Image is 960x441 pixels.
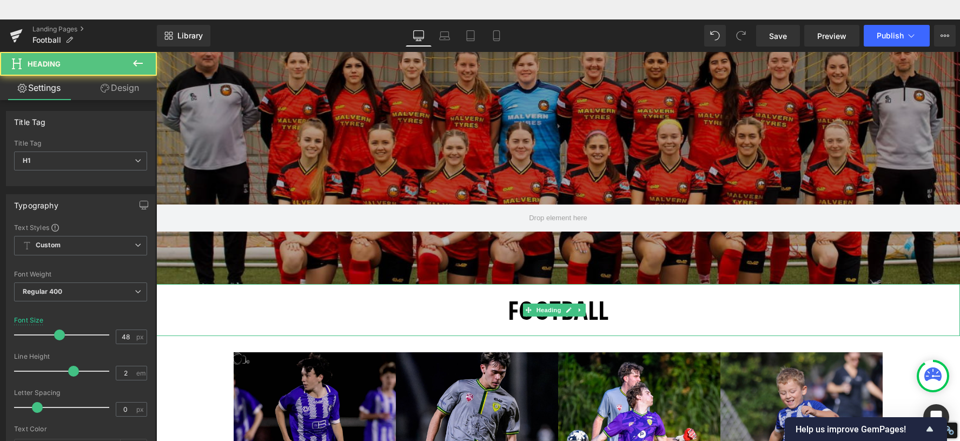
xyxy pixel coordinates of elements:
b: Custom [36,241,61,250]
span: Publish [877,31,904,40]
span: Library [177,31,203,41]
button: More [934,25,956,47]
span: Heading [28,60,61,68]
span: px [136,406,145,413]
span: px [136,333,145,340]
div: Font Size [14,317,44,324]
a: Laptop [432,25,458,47]
span: Preview [817,30,846,42]
span: Help us improve GemPages! [796,424,923,435]
span: Heading [378,271,407,284]
div: Restore Info Box &#10;&#10;NoFollow Info:&#10; META-Robots NoFollow: &#09;true&#10; META-Robots N... [944,425,955,436]
button: Undo [704,25,726,47]
button: Redo [730,25,752,47]
button: Show survey - Help us improve GemPages! [796,423,936,436]
span: Save [769,30,787,42]
span: Football [32,36,61,44]
div: Typography [14,195,58,210]
div: Text Styles [14,223,147,232]
div: Font Weight [14,271,147,278]
div: Open Intercom Messenger [923,404,949,430]
div: Text Color [14,425,147,433]
a: Preview [804,25,859,47]
a: Landing Pages [32,25,157,34]
a: Desktop [406,25,432,47]
a: New Library [157,25,210,47]
button: Publish [864,25,930,47]
b: Regular 400 [23,287,63,295]
span: em [136,370,145,377]
b: H1 [23,156,30,164]
div: Letter Spacing [14,389,147,397]
a: Tablet [458,25,484,47]
a: Design [81,76,159,100]
a: Expand / Collapse [418,271,429,284]
a: Mobile [484,25,509,47]
div: Title Tag [14,111,46,127]
div: Title Tag [14,140,147,147]
div: Line Height [14,353,147,360]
